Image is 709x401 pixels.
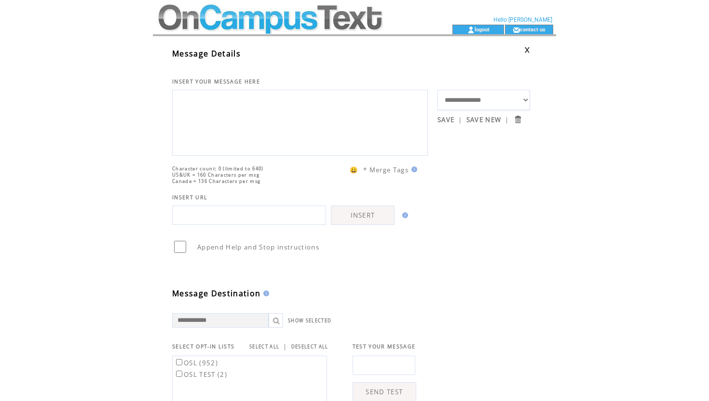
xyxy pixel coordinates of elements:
[249,344,279,350] a: SELECT ALL
[172,172,259,178] span: US&UK = 160 Characters per msg
[520,26,545,32] a: contact us
[197,243,319,251] span: Append Help and Stop instructions
[466,115,502,124] a: SAVE NEW
[291,344,328,350] a: DESELECT ALL
[350,166,358,174] span: 😀
[505,115,509,124] span: |
[399,212,408,218] img: help.gif
[172,343,234,350] span: SELECT OPT-IN LISTS
[174,359,218,367] label: OSL (952)
[174,370,227,379] label: OSL TEST (2)
[172,288,260,299] span: Message Destination
[172,166,264,172] span: Character count: 0 (limited to 640)
[467,26,475,34] img: account_icon.gif
[475,26,490,32] a: logout
[172,48,241,59] span: Message Details
[176,359,182,365] input: OSL (952)
[172,178,260,184] span: Canada = 136 Characters per msg
[288,318,331,324] a: SHOW SELECTED
[437,115,454,124] a: SAVE
[513,115,522,124] input: Submit
[409,166,417,172] img: help.gif
[458,115,462,124] span: |
[172,78,260,85] span: INSERT YOUR MESSAGE HERE
[283,342,287,351] span: |
[493,16,552,23] span: Hello [PERSON_NAME]
[172,194,207,201] span: INSERT URL
[363,166,409,174] span: * Merge Tags
[176,371,182,377] input: OSL TEST (2)
[260,290,269,296] img: help.gif
[331,206,395,225] a: INSERT
[353,343,416,350] span: TEST YOUR MESSAGE
[513,26,520,34] img: contact_us_icon.gif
